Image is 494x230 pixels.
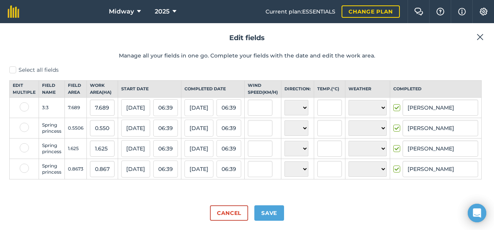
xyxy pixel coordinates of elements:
img: svg+xml;base64,PHN2ZyB4bWxucz0iaHR0cDovL3d3dy53My5vcmcvMjAwMC9zdmciIHdpZHRoPSIyMiIgaGVpZ2h0PSIzMC... [477,32,484,42]
td: Spring princess [39,139,65,159]
button: [DATE] [184,99,213,116]
button: 06:39 [153,120,178,137]
img: fieldmargin Logo [8,5,19,18]
td: 3:3 [39,98,65,118]
th: Weather [345,81,390,98]
th: Completed [390,81,482,98]
button: 06:39 [217,120,241,137]
img: A question mark icon [436,8,445,15]
button: 06:39 [153,140,178,157]
button: 06:39 [217,99,241,116]
th: Work area ( Ha ) [87,81,118,98]
button: [DATE] [121,99,150,116]
td: 1.625 [65,139,87,159]
button: [DATE] [121,161,150,178]
button: 06:39 [217,161,241,178]
button: 06:39 [153,99,178,116]
button: [DATE] [121,120,150,137]
span: Current plan : ESSENTIALS [266,7,335,16]
button: [DATE] [184,120,213,137]
button: [DATE] [184,140,213,157]
span: Midway [109,7,134,16]
p: Manage all your fields in one go. Complete your fields with the date and edit the work area. [9,51,485,60]
th: Temp. ( ° C ) [314,81,345,98]
button: [DATE] [184,161,213,178]
td: 0.8673 [65,159,87,179]
label: Select all fields [9,66,485,74]
th: Start date [118,81,181,98]
td: Spring princess [39,118,65,139]
button: [DATE] [121,140,150,157]
span: 2025 [155,7,169,16]
th: Field Area [65,81,87,98]
button: 06:39 [153,161,178,178]
td: 0.5506 [65,118,87,139]
h2: Edit fields [9,32,485,44]
th: Wind speed ( km/h ) [245,81,281,98]
th: Direction: [281,81,314,98]
img: A cog icon [479,8,488,15]
td: 7.689 [65,98,87,118]
th: Field name [39,81,65,98]
button: Cancel [210,205,248,221]
th: Edit multiple [10,81,39,98]
th: Completed date [181,81,245,98]
button: Save [254,205,284,221]
img: svg+xml;base64,PHN2ZyB4bWxucz0iaHR0cDovL3d3dy53My5vcmcvMjAwMC9zdmciIHdpZHRoPSIxNyIgaGVpZ2h0PSIxNy... [458,7,466,16]
button: 06:39 [217,140,241,157]
img: Two speech bubbles overlapping with the left bubble in the forefront [414,8,423,15]
td: Spring princess [39,159,65,179]
a: Change plan [342,5,400,18]
div: Open Intercom Messenger [468,204,486,222]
